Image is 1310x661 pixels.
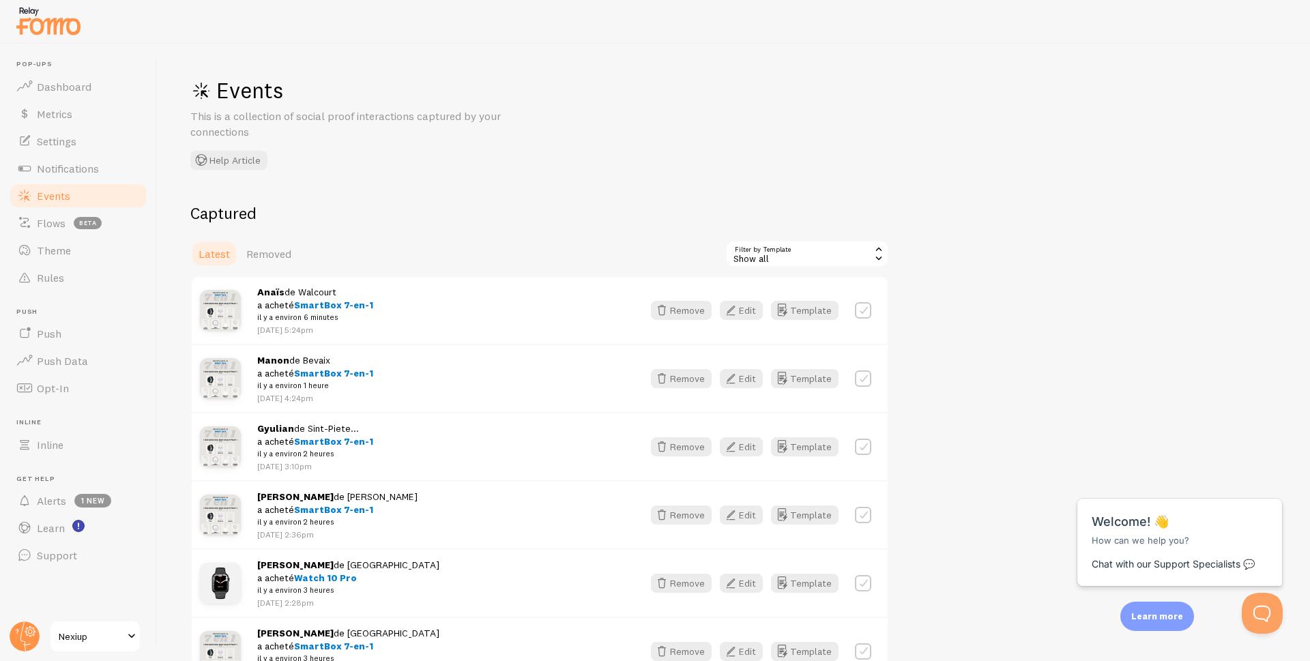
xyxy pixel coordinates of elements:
button: Edit [720,574,763,593]
p: [DATE] 5:24pm [257,324,373,336]
button: Remove [651,642,712,661]
button: Template [771,369,839,388]
span: Inline [16,418,149,427]
a: Events [8,182,149,209]
a: Settings [8,128,149,155]
a: Support [8,542,149,569]
span: Flows [37,216,65,230]
p: This is a collection of social proof interactions captured by your connections [190,108,518,140]
a: Flows beta [8,209,149,237]
img: Montre_13_small.jpg [200,563,241,604]
span: Latest [199,247,230,261]
div: Show all [725,240,889,267]
a: Latest [190,240,238,267]
small: il y a environ 1 heure [257,379,373,392]
p: [DATE] 2:36pm [257,529,418,540]
span: Alerts [37,494,66,508]
a: Removed [238,240,300,267]
span: Events [37,189,70,203]
span: SmartBox 7-en-1 [294,640,373,652]
button: Template [771,437,839,456]
span: Support [37,548,77,562]
a: Notifications [8,155,149,182]
span: Opt-In [37,381,69,395]
a: Dashboard [8,73,149,100]
img: fomo-relay-logo-orange.svg [14,3,83,38]
p: Learn more [1131,610,1183,623]
span: Theme [37,244,71,257]
button: Template [771,301,839,320]
img: BoxIphone_Prod_09_small.jpg [200,426,241,467]
span: Push [16,308,149,317]
a: Edit [720,437,771,456]
strong: Gyulian [257,422,294,435]
button: Remove [651,505,712,525]
button: Edit [720,642,763,661]
span: Learn [37,521,65,535]
span: SmartBox 7-en-1 [294,503,373,516]
span: Removed [246,247,291,261]
a: Push [8,320,149,347]
a: Nexiup [49,620,141,653]
h2: Captured [190,203,889,224]
span: Dashboard [37,80,91,93]
span: beta [74,217,102,229]
button: Remove [651,369,712,388]
span: Nexiup [59,628,123,645]
span: Push Data [37,354,88,368]
span: Watch 10 Pro [294,572,357,584]
svg: <p>Watch New Feature Tutorials!</p> [72,520,85,532]
span: Metrics [37,107,72,121]
p: [DATE] 3:10pm [257,460,373,472]
strong: Manon [257,354,289,366]
a: Edit [720,574,771,593]
button: Template [771,642,839,661]
p: [DATE] 4:24pm [257,392,373,404]
span: de Bevaix a acheté [257,354,373,392]
a: Alerts 1 new [8,487,149,514]
h1: Events [190,76,600,104]
strong: [PERSON_NAME] [257,559,334,571]
a: Push Data [8,347,149,374]
small: il y a environ 2 heures [257,447,373,460]
a: Learn [8,514,149,542]
div: Learn more [1120,602,1194,631]
a: Metrics [8,100,149,128]
img: BoxIphone_Prod_09_small.jpg [200,495,241,535]
button: Remove [651,301,712,320]
button: Edit [720,301,763,320]
small: il y a environ 2 heures [257,516,418,528]
a: Theme [8,237,149,264]
span: Pop-ups [16,60,149,69]
span: Inline [37,438,63,452]
a: Edit [720,505,771,525]
span: de [GEOGRAPHIC_DATA] a acheté [257,559,439,597]
span: Push [37,327,61,340]
button: Template [771,505,839,525]
span: de [PERSON_NAME] a acheté [257,490,418,529]
strong: [PERSON_NAME] [257,490,334,503]
span: SmartBox 7-en-1 [294,299,373,311]
a: Edit [720,301,771,320]
iframe: Help Scout Beacon - Messages and Notifications [1071,465,1290,593]
span: Rules [37,271,64,284]
small: il y a environ 3 heures [257,584,439,596]
span: de Walcourt a acheté [257,286,373,324]
iframe: Help Scout Beacon - Open [1242,593,1283,634]
img: BoxIphone_Prod_09_small.jpg [200,290,241,331]
button: Template [771,574,839,593]
small: il y a environ 6 minutes [257,311,373,323]
a: Edit [720,642,771,661]
span: Notifications [37,162,99,175]
a: Opt-In [8,374,149,402]
a: Rules [8,264,149,291]
a: Edit [720,369,771,388]
a: Inline [8,431,149,458]
button: Remove [651,437,712,456]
